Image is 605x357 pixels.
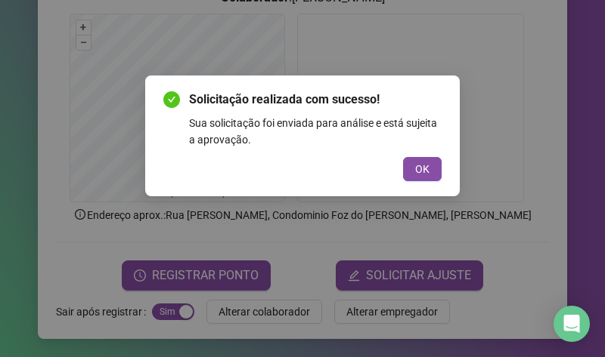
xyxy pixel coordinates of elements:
[189,115,442,148] div: Sua solicitação foi enviada para análise e está sujeita a aprovação.
[554,306,590,342] div: Open Intercom Messenger
[189,91,442,109] span: Solicitação realizada com sucesso!
[163,91,180,108] span: check-circle
[415,161,430,177] span: OK
[403,157,442,181] button: OK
